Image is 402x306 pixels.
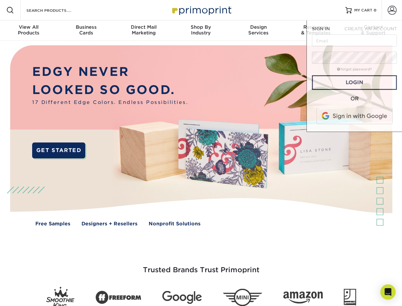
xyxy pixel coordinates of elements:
[312,26,330,31] span: SIGN IN
[57,24,115,30] span: Business
[312,34,397,47] input: Email
[380,284,396,300] div: Open Intercom Messenger
[354,8,372,13] span: MY CART
[344,26,397,31] span: CREATE AN ACCOUNT
[283,292,323,304] img: Amazon
[32,81,188,99] p: LOOKED SO GOOD.
[172,20,229,41] a: Shop ByIndustry
[312,95,397,103] div: OR
[32,142,85,158] a: GET STARTED
[169,3,233,17] img: Primoprint
[287,20,344,41] a: Resources& Templates
[115,24,172,36] div: Marketing
[26,6,88,14] input: SEARCH PRODUCTS.....
[230,24,287,30] span: Design
[172,24,229,30] span: Shop By
[32,99,188,106] span: 17 Different Edge Colors. Endless Possibilities.
[337,67,372,71] a: forgot password?
[115,24,172,30] span: Direct Mail
[162,291,202,304] img: Google
[32,63,188,81] p: EDGY NEVER
[172,24,229,36] div: Industry
[344,289,356,306] img: Goodwill
[115,20,172,41] a: Direct MailMarketing
[57,24,115,36] div: Cards
[312,75,397,90] a: Login
[149,220,201,228] a: Nonprofit Solutions
[35,220,70,228] a: Free Samples
[230,24,287,36] div: Services
[287,24,344,36] div: & Templates
[287,24,344,30] span: Resources
[57,20,115,41] a: BusinessCards
[15,251,387,282] h3: Trusted Brands Trust Primoprint
[81,220,138,228] a: Designers + Resellers
[374,8,377,12] span: 0
[230,20,287,41] a: DesignServices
